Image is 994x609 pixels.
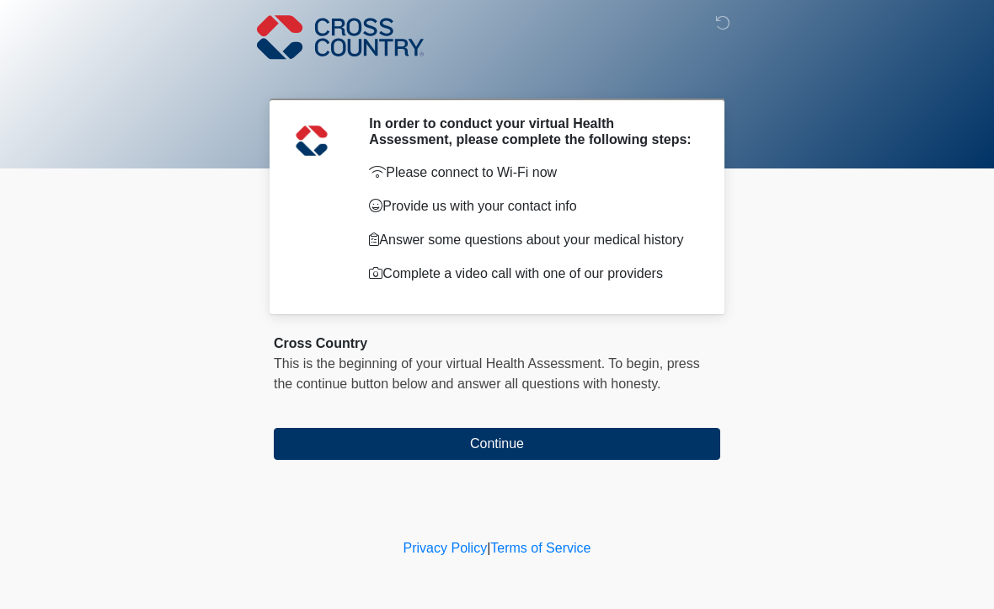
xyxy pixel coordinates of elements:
a: Terms of Service [490,541,591,555]
div: Cross Country [274,334,720,354]
h1: ‎ ‎ ‎ [261,61,733,92]
p: Please connect to Wi-Fi now [369,163,695,183]
img: Agent Avatar [286,115,337,166]
p: Answer some questions about your medical history [369,230,695,250]
a: | [487,541,490,555]
a: Privacy Policy [403,541,488,555]
img: Cross Country Logo [257,13,424,61]
p: Complete a video call with one of our providers [369,264,695,284]
span: This is the beginning of your virtual Health Assessment. ﻿﻿﻿﻿﻿﻿To begin, ﻿﻿﻿﻿﻿﻿﻿﻿﻿﻿﻿﻿﻿﻿﻿﻿﻿﻿press ... [274,356,700,391]
h2: In order to conduct your virtual Health Assessment, please complete the following steps: [369,115,695,147]
p: Provide us with your contact info [369,196,695,216]
button: Continue [274,428,720,460]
